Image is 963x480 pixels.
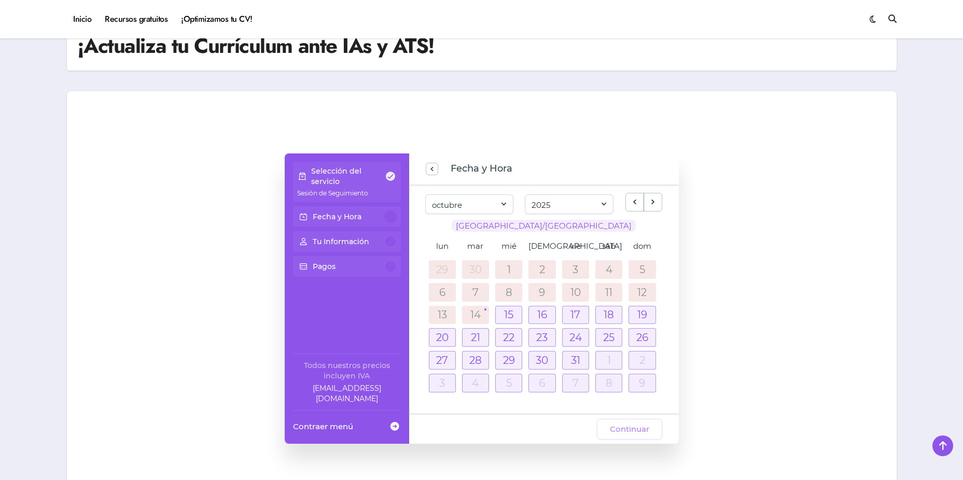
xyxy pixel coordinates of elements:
[492,281,525,304] td: 8 de octubre de 2025
[469,264,482,275] a: 30 de septiembre de 2025
[507,264,511,275] a: 1 de octubre de 2025
[426,281,459,304] td: 6 de octubre de 2025
[439,287,445,298] a: 6 de octubre de 2025
[592,372,625,394] td: 8 de noviembre de 2025
[492,304,525,327] td: 15 de octubre de 2025
[467,236,483,256] a: martes
[436,236,449,256] a: lunes
[426,163,438,175] button: previous step
[293,360,401,381] div: Todos nuestros precios incluyen IVA
[426,326,459,349] td: 20 de octubre de 2025
[451,162,512,176] span: Fecha y Hora
[492,326,525,349] td: 22 de octubre de 2025
[532,200,550,210] span: 2025
[459,304,492,327] td: 14 de octubre de 2025
[313,211,361,222] p: Fecha y Hora
[472,287,479,298] a: 7 de octubre de 2025
[436,264,448,275] a: 29 de septiembre de 2025
[525,372,559,394] td: 6 de noviembre de 2025
[570,287,581,298] a: 10 de octubre de 2025
[311,166,385,187] p: Selección del servicio
[77,31,435,60] h1: ¡Actualiza tu Currículum ante IAs y ATS!
[459,258,492,281] td: 30 de septiembre de 2025
[633,236,651,256] a: domingo
[438,309,447,320] a: 13 de octubre de 2025
[559,349,592,372] td: 31 de octubre de 2025
[573,264,578,275] a: 3 de octubre de 2025
[174,5,259,33] a: ¡Optimizamos tu CV!
[470,309,481,320] a: 14 de octubre de 2025
[559,258,592,281] td: 3 de octubre de 2025
[313,261,336,272] p: Pagos
[592,281,625,304] td: 11 de octubre de 2025
[432,200,462,210] span: octubre
[592,349,625,372] td: 1 de noviembre de 2025
[559,304,592,327] td: 17 de octubre de 2025
[492,258,525,281] td: 1 de octubre de 2025
[606,264,612,275] a: 4 de octubre de 2025
[293,383,401,404] a: Company email: ayuda@elhadadelasvacantes.com
[525,349,559,372] td: 30 de octubre de 2025
[610,423,649,435] span: Continuar
[559,281,592,304] td: 10 de octubre de 2025
[525,326,559,349] td: 23 de octubre de 2025
[592,326,625,349] td: 25 de octubre de 2025
[625,372,659,394] td: 9 de noviembre de 2025
[506,287,512,298] a: 8 de octubre de 2025
[625,349,659,372] td: 2 de noviembre de 2025
[426,372,459,394] td: 3 de noviembre de 2025
[559,372,592,394] td: 7 de noviembre de 2025
[637,287,647,298] a: 12 de octubre de 2025
[525,258,559,281] td: 2 de octubre de 2025
[639,264,645,275] a: 5 de octubre de 2025
[597,419,662,440] button: Continuar
[625,304,659,327] td: 19 de octubre de 2025
[501,236,517,256] a: miércoles
[459,326,492,349] td: 21 de octubre de 2025
[297,189,368,197] span: Sesión de Seguimiento
[452,220,636,232] span: [GEOGRAPHIC_DATA]/[GEOGRAPHIC_DATA]
[459,349,492,372] td: 28 de octubre de 2025
[525,304,559,327] td: 16 de octubre de 2025
[644,193,662,211] button: next month
[459,281,492,304] td: 7 de octubre de 2025
[625,193,644,211] button: previous month
[625,281,659,304] td: 12 de octubre de 2025
[459,372,492,394] td: 4 de noviembre de 2025
[492,372,525,394] td: 5 de noviembre de 2025
[492,349,525,372] td: 29 de octubre de 2025
[528,236,622,256] a: jueves
[605,287,612,298] a: 11 de octubre de 2025
[625,326,659,349] td: 26 de octubre de 2025
[559,326,592,349] td: 24 de octubre de 2025
[293,421,353,432] span: Contraer menú
[539,264,545,275] a: 2 de octubre de 2025
[426,258,459,281] td: 29 de septiembre de 2025
[539,287,545,298] a: 9 de octubre de 2025
[625,258,659,281] td: 5 de octubre de 2025
[426,349,459,372] td: 27 de octubre de 2025
[67,5,99,33] a: Inicio
[602,236,616,256] a: sábado
[592,258,625,281] td: 4 de octubre de 2025
[98,5,174,33] a: Recursos gratuitos
[426,304,459,327] td: 13 de octubre de 2025
[570,236,581,256] a: viernes
[592,304,625,327] td: 18 de octubre de 2025
[313,236,369,247] p: Tu Información
[525,281,559,304] td: 9 de octubre de 2025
